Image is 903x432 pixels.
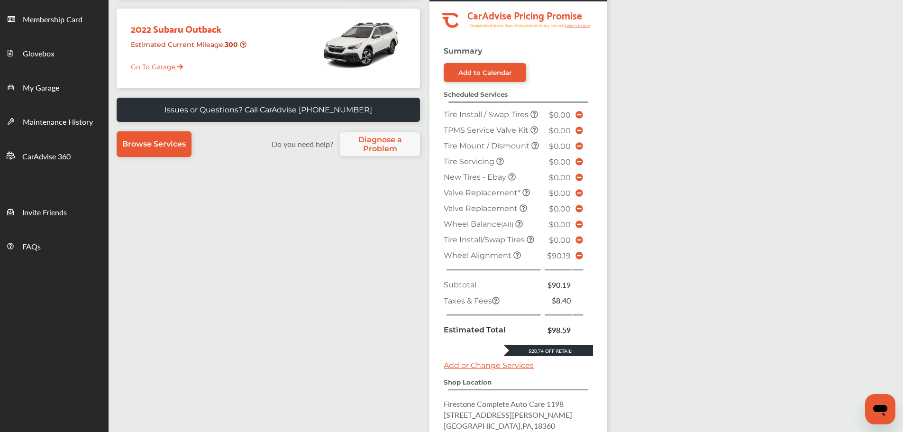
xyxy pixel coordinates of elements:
span: Glovebox [23,48,55,60]
a: Diagnose a Problem [340,132,420,156]
span: Membership Card [23,14,82,26]
a: Issues or Questions? Call CarAdvise [PHONE_NUMBER] [117,98,420,122]
span: Wheel Balance [444,220,515,229]
strong: Summary [444,46,483,55]
span: $0.00 [549,236,571,245]
a: Maintenance History [0,104,108,138]
span: $0.00 [549,189,571,198]
span: $90.19 [547,251,571,260]
tspan: Guaranteed lower than retail price on every service. [470,22,565,28]
a: Membership Card [0,1,108,36]
span: Valve Replacement [444,204,520,213]
span: Browse Services [122,139,186,148]
a: Go To Garage [124,55,183,74]
span: My Garage [23,82,59,94]
td: $90.19 [544,277,573,293]
td: Estimated Total [441,322,544,338]
iframe: Button to launch messaging window [865,394,895,424]
span: Tire Mount / Dismount [444,141,531,150]
span: Valve Replacement* [444,188,522,197]
span: Diagnose a Problem [345,135,415,153]
span: $0.00 [549,173,571,182]
span: TPMS Service Valve Kit [444,126,530,135]
div: Add to Calendar [458,69,512,76]
span: $0.00 [549,126,571,135]
p: Issues or Questions? Call CarAdvise [PHONE_NUMBER] [164,105,372,114]
a: Add to Calendar [444,63,526,82]
small: (All) [501,221,513,228]
a: Browse Services [117,131,192,157]
strong: Shop Location [444,378,492,386]
tspan: Learn more [565,23,590,28]
span: Tire Servicing [444,157,496,166]
a: My Garage [0,70,108,104]
span: Taxes & Fees [444,296,500,305]
span: $0.00 [549,157,571,166]
span: [GEOGRAPHIC_DATA] , PA , 18360 [444,420,555,431]
span: Tire Install/Swap Tires [444,235,527,244]
div: 2022 Subaru Outback [124,13,263,37]
span: $0.00 [549,220,571,229]
img: mobile_14586_st0640_046.jpg [320,13,401,75]
span: FAQs [22,241,41,253]
span: $0.00 [549,142,571,151]
td: $8.40 [544,293,573,308]
tspan: CarAdvise Pricing Promise [467,6,582,23]
span: Wheel Alignment [444,251,513,260]
span: $0.00 [549,110,571,119]
span: $0.00 [549,204,571,213]
span: Tire Install / Swap Tires [444,110,530,119]
a: Add or Change Services [444,361,534,370]
td: Subtotal [441,277,544,293]
div: $20.74 Off Retail! [503,348,593,354]
td: $98.59 [544,322,573,338]
div: Estimated Current Mileage : [124,37,263,61]
strong: 300 [225,40,240,49]
span: [STREET_ADDRESS][PERSON_NAME] [444,409,572,420]
span: Invite Friends [22,207,67,219]
span: Maintenance History [23,116,93,129]
span: CarAdvise 360 [22,151,71,163]
span: Firestone Complete Auto Care 1198 [444,398,564,409]
strong: Scheduled Services [444,91,508,98]
span: New Tires - Ebay [444,173,508,182]
label: Do you need help? [267,138,337,149]
a: Glovebox [0,36,108,70]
